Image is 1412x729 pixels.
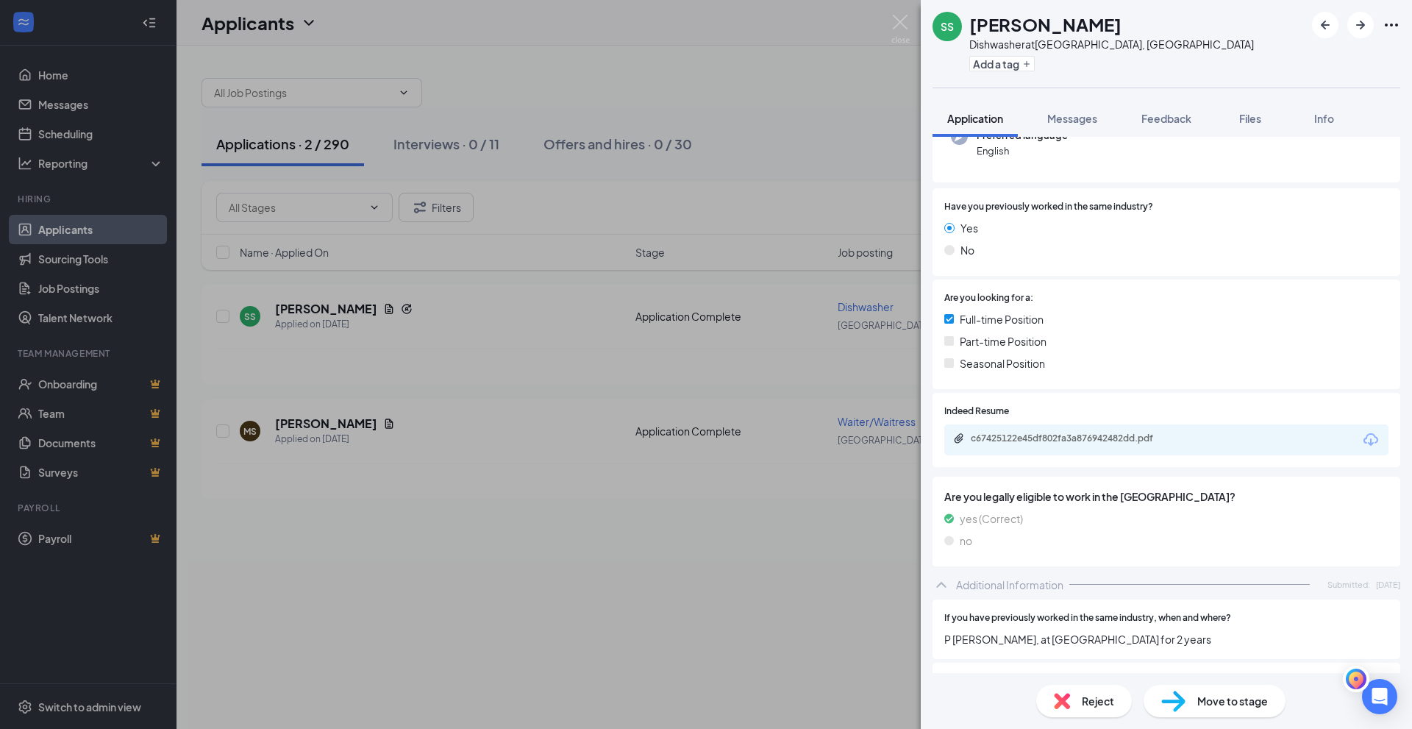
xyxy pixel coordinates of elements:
div: Dishwasher at [GEOGRAPHIC_DATA], [GEOGRAPHIC_DATA] [969,37,1254,51]
span: yes (Correct) [960,511,1023,527]
span: Messages [1047,112,1097,125]
svg: Paperclip [953,433,965,444]
span: Full-time Position [960,311,1044,327]
span: Indeed Resume [944,405,1009,419]
div: c67425122e45df802fa3a876942482dd.pdf [971,433,1177,444]
img: svg+xml,%3Csvg%20width%3D%2234%22%20height%3D%2234%22%20viewBox%3D%220%200%2034%2034%22%20fill%3D... [1344,666,1369,691]
span: Submitted: [1327,578,1370,591]
span: Seasonal Position [960,355,1045,371]
button: ArrowLeftNew [1312,12,1338,38]
span: No [960,242,974,258]
svg: ArrowLeftNew [1316,16,1334,34]
div: SS [941,19,954,34]
svg: ArrowRight [1352,16,1369,34]
svg: Download [1362,431,1380,449]
svg: Plus [1022,60,1031,68]
span: no [960,533,972,549]
svg: ChevronUp [933,576,950,594]
button: PlusAdd a tag [969,56,1035,71]
span: Reject [1082,693,1114,709]
div: Additional Information [956,577,1063,592]
svg: Ellipses [1383,16,1400,34]
span: Move to stage [1197,693,1268,709]
h1: [PERSON_NAME] [969,12,1122,37]
span: Part-time Position [960,333,1046,349]
span: [DATE] [1376,578,1400,591]
span: English [977,143,1068,158]
div: Open Intercom Messenger [1362,679,1397,714]
img: wBKru0+wqDfRgAAAABJRU5ErkJggg== [1344,666,1369,691]
span: Files [1239,112,1261,125]
span: Are you looking for a: [944,291,1033,305]
span: If you have previously worked in the same industry, when and where? [944,611,1231,625]
button: ArrowRight [1347,12,1374,38]
span: Application [947,112,1003,125]
span: Have you previously worked in the same industry? [944,200,1153,214]
span: Yes [960,220,978,236]
a: Paperclipc67425122e45df802fa3a876942482dd.pdf [953,433,1191,447]
span: Info [1314,112,1334,125]
span: P [PERSON_NAME], at [GEOGRAPHIC_DATA] for 2 years [944,631,1388,647]
span: Are you legally eligible to work in the [GEOGRAPHIC_DATA]? [944,488,1388,505]
span: Feedback [1141,112,1191,125]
